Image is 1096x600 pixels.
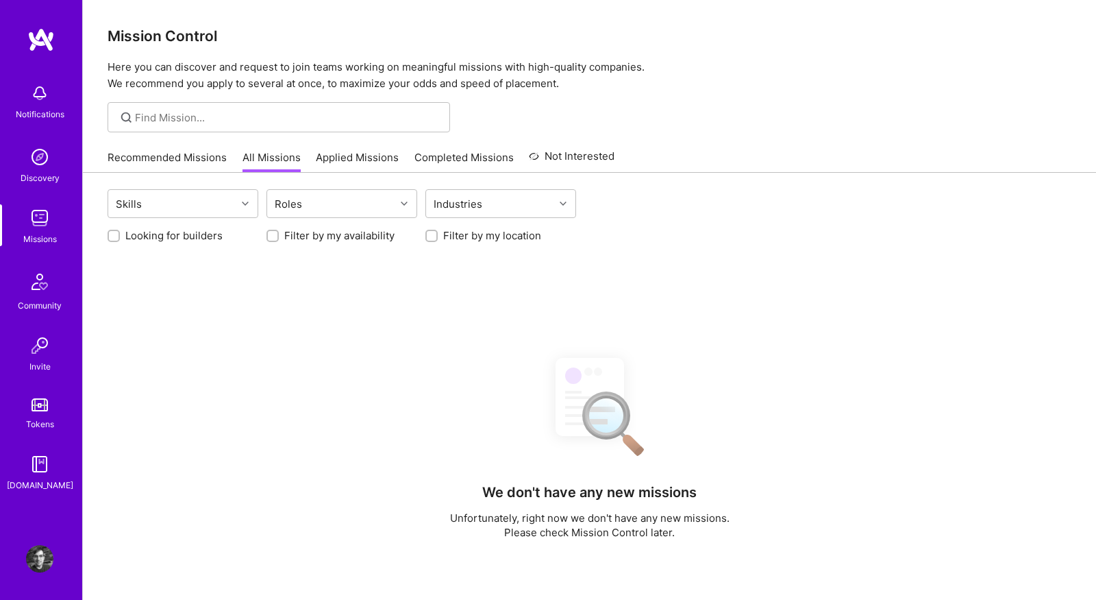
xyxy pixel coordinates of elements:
[450,525,730,540] p: Please check Mission Control later.
[108,150,227,173] a: Recommended Missions
[26,143,53,171] img: discovery
[23,545,57,573] a: User Avatar
[271,194,306,214] div: Roles
[443,228,541,243] label: Filter by my location
[32,398,48,411] img: tokens
[16,107,64,121] div: Notifications
[242,150,301,173] a: All Missions
[450,511,730,525] p: Unfortunately, right now we don't have any new missions.
[316,150,399,173] a: Applied Missions
[560,200,566,207] i: icon Chevron
[242,200,249,207] i: icon Chevron
[26,80,53,107] img: bell
[26,204,53,232] img: teamwork
[482,484,697,501] h4: We don't have any new missions
[529,148,614,173] a: Not Interested
[26,332,53,359] img: Invite
[26,545,53,573] img: User Avatar
[108,27,1071,45] h3: Mission Control
[401,200,408,207] i: icon Chevron
[414,150,514,173] a: Completed Missions
[119,110,134,125] i: icon SearchGrey
[284,228,395,243] label: Filter by my availability
[108,59,1071,92] p: Here you can discover and request to join teams working on meaningful missions with high-quality ...
[23,232,57,246] div: Missions
[23,265,56,298] img: Community
[21,171,60,185] div: Discovery
[532,346,648,466] img: No Results
[125,228,223,243] label: Looking for builders
[29,359,51,374] div: Invite
[135,110,440,125] input: Find Mission...
[18,298,62,313] div: Community
[26,417,54,431] div: Tokens
[7,478,73,492] div: [DOMAIN_NAME]
[26,451,53,478] img: guide book
[27,27,55,52] img: logo
[112,194,145,214] div: Skills
[430,194,486,214] div: Industries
